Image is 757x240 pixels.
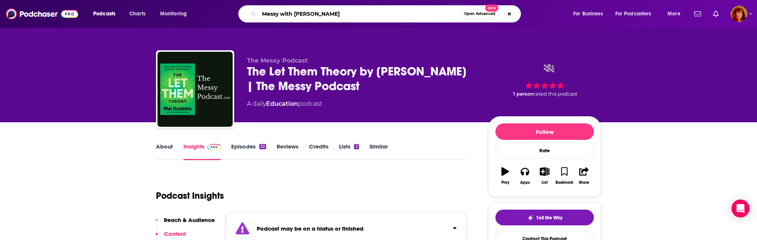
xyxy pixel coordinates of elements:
span: Tell Me Why [536,215,562,221]
a: Lists2 [339,143,359,160]
button: Share [574,162,594,189]
span: The Messy Podcast [247,57,308,64]
button: open menu [155,8,197,20]
div: Play [501,180,509,185]
img: Podchaser Pro [207,144,221,150]
p: Content [164,230,186,237]
span: For Business [573,9,603,19]
h1: Podcast Insights [156,190,224,201]
a: Show notifications dropdown [710,7,722,20]
a: InsightsPodchaser Pro [183,143,221,160]
a: Show notifications dropdown [691,7,704,20]
div: 1 personrated this podcast [488,57,601,103]
span: For Podcasters [615,9,651,19]
span: New [485,4,499,12]
button: open menu [568,8,612,20]
span: Logged in as rpalermo [731,6,747,22]
div: Bookmark [556,180,573,185]
button: Apps [515,162,534,189]
img: The Let Them Theory by Mel Robbins | The Messy Podcast [157,52,233,127]
span: More [668,9,680,19]
span: Charts [129,9,145,19]
button: open menu [610,8,662,20]
img: Podchaser - Follow, Share and Rate Podcasts [6,7,78,21]
span: 1 person [513,91,534,97]
div: Search podcasts, credits, & more... [245,5,528,22]
button: List [535,162,554,189]
button: tell me why sparkleTell Me Why [495,210,594,225]
div: Open Intercom Messenger [731,199,749,217]
a: Credits [309,143,329,160]
span: Monitoring [160,9,187,19]
div: 2 [354,144,359,149]
button: Play [495,162,515,189]
button: Open AdvancedNew [461,9,499,18]
a: Similar [369,143,388,160]
button: Follow [495,123,594,140]
span: Open Advanced [464,12,495,16]
div: A daily podcast [247,99,322,108]
div: Share [579,180,589,185]
button: Bookmark [554,162,574,189]
button: open menu [88,8,125,20]
span: Podcasts [93,9,115,19]
button: open menu [662,8,690,20]
strong: Podcast may be on a hiatus or finished [257,225,363,232]
button: Reach & Audience [156,216,215,230]
a: Episodes22 [231,143,266,160]
span: rated this podcast [534,91,577,97]
div: Rate [495,143,594,158]
img: User Profile [731,6,747,22]
div: 22 [259,144,266,149]
div: List [542,180,548,185]
input: Search podcasts, credits, & more... [259,8,461,20]
a: Charts [124,8,150,20]
a: Education [266,100,298,107]
a: Reviews [277,143,298,160]
img: tell me why sparkle [527,215,533,221]
div: Apps [520,180,530,185]
a: About [156,143,173,160]
p: Reach & Audience [164,216,215,223]
button: Show profile menu [731,6,747,22]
